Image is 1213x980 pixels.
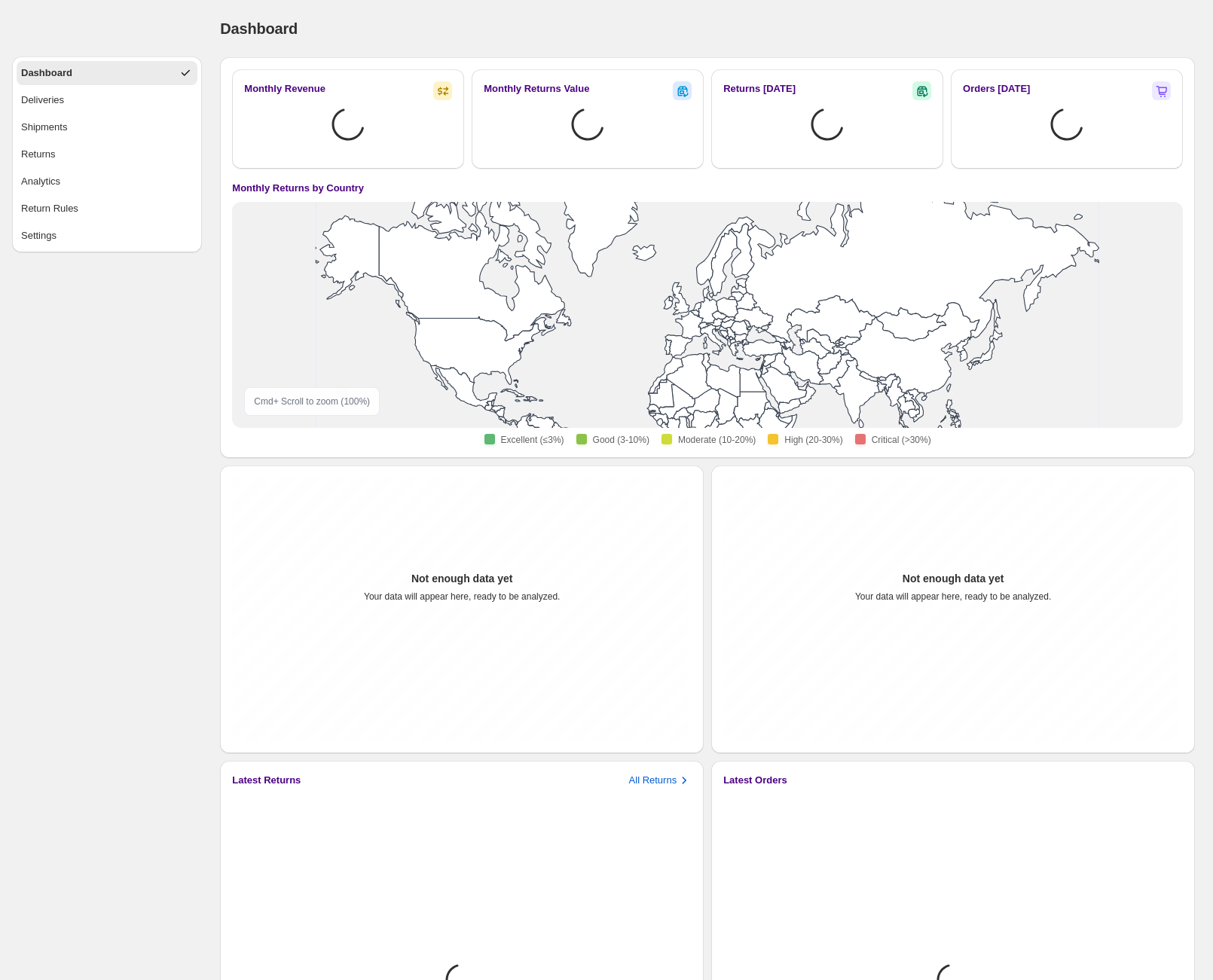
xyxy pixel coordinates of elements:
button: Settings [17,224,197,248]
button: Return Rules [17,197,197,221]
button: Analytics [17,169,197,194]
div: Dashboard [21,66,72,81]
span: Moderate (10-20%) [678,434,756,446]
span: Excellent (≤3%) [501,434,564,446]
span: Critical (>30%) [872,434,931,446]
h2: Returns [DATE] [723,81,796,96]
div: Returns [21,147,56,162]
button: Deliveries [17,88,197,112]
div: Shipments [21,120,67,135]
h2: Monthly Returns Value [484,81,589,96]
button: Shipments [17,115,197,139]
span: High (20-30%) [784,434,842,446]
span: Good (3-10%) [593,434,649,446]
h4: Monthly Returns by Country [232,181,364,196]
div: Return Rules [21,201,78,216]
h3: Latest Returns [232,773,301,788]
div: Deliveries [21,93,64,108]
h2: Monthly Revenue [244,81,325,96]
h2: Orders [DATE] [963,81,1030,96]
button: Dashboard [17,61,197,85]
button: All Returns [629,773,692,788]
div: Analytics [21,174,60,189]
span: Dashboard [220,20,298,37]
h3: Latest Orders [723,773,787,788]
div: Cmd + Scroll to zoom ( 100 %) [244,387,380,416]
div: Settings [21,228,57,243]
h3: All Returns [629,773,677,788]
button: Returns [17,142,197,166]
